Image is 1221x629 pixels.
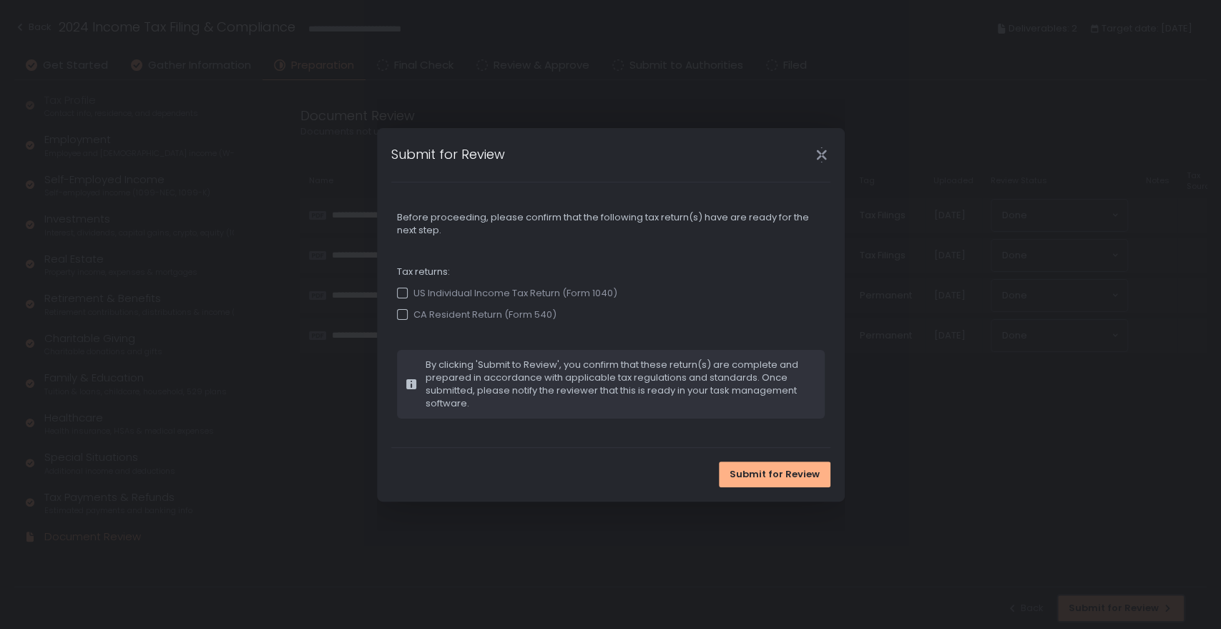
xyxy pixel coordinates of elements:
button: Submit for Review [719,462,830,487]
span: Submit for Review [730,468,820,481]
h1: Submit for Review [391,145,505,164]
span: Before proceeding, please confirm that the following tax return(s) have are ready for the next step. [397,211,825,237]
div: Close [799,147,845,163]
span: By clicking 'Submit to Review', you confirm that these return(s) are complete and prepared in acc... [426,359,816,410]
span: Tax returns: [397,265,825,278]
